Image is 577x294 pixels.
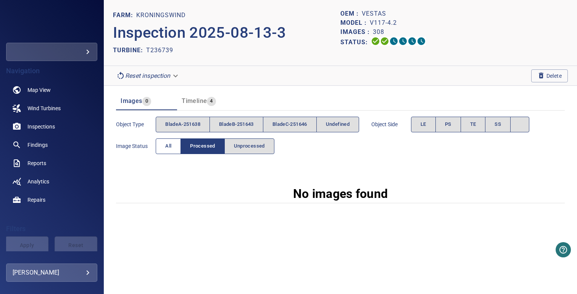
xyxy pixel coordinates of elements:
[142,97,151,106] span: 0
[6,154,97,172] a: reports noActive
[156,117,210,132] button: bladeA-251638
[389,37,398,46] svg: Selecting 0%
[27,159,46,167] span: Reports
[6,67,97,75] h4: Navigation
[146,46,173,55] p: T236739
[461,117,486,132] button: TE
[165,120,200,129] span: bladeA-251638
[181,138,224,154] button: Processed
[316,117,359,132] button: undefined
[435,117,461,132] button: PS
[370,18,397,27] p: V117-4.2
[272,120,307,129] span: bladeC-251646
[156,117,359,132] div: objectType
[207,97,216,106] span: 4
[485,117,511,132] button: SS
[234,142,265,151] span: Unprocessed
[411,117,436,132] button: LE
[116,142,156,150] span: Image Status
[340,37,371,48] p: Status:
[190,142,215,151] span: Processed
[113,11,136,20] p: FARM:
[380,37,389,46] svg: Data Formatted 100%
[293,185,388,203] p: No images found
[6,225,97,233] h4: Filters
[156,138,274,154] div: imageStatus
[27,86,51,94] span: Map View
[6,136,97,154] a: findings noActive
[408,37,417,46] svg: Matching 0%
[326,120,350,129] span: undefined
[121,97,142,104] span: Images
[421,120,426,129] span: LE
[6,43,97,61] div: redakgreentrustgroup
[27,104,61,112] span: Wind Turbines
[210,117,263,132] button: bladeB-251643
[417,37,426,46] svg: Classification 0%
[27,178,49,185] span: Analytics
[13,267,91,279] div: [PERSON_NAME]
[398,37,408,46] svg: ML Processing 0%
[263,117,317,132] button: bladeC-251646
[537,72,562,80] span: Delete
[6,99,97,117] a: windturbines noActive
[340,9,362,18] p: OEM :
[445,120,451,129] span: PS
[113,46,146,55] p: TURBINE:
[165,142,171,151] span: All
[470,120,476,129] span: TE
[17,19,87,27] img: redakgreentrustgroup-logo
[224,138,274,154] button: Unprocessed
[113,69,182,82] div: Reset inspection
[531,69,568,82] button: Delete
[27,196,45,204] span: Repairs
[113,21,340,44] p: Inspection 2025-08-13-3
[340,18,370,27] p: Model :
[6,81,97,99] a: map noActive
[136,11,186,20] p: Kroningswind
[362,9,386,18] p: Vestas
[219,120,254,129] span: bladeB-251643
[27,123,55,130] span: Inspections
[116,120,156,128] span: Object type
[6,117,97,136] a: inspections noActive
[125,72,170,79] em: Reset inspection
[411,117,529,132] div: objectSide
[156,138,181,154] button: All
[6,191,97,209] a: repairs noActive
[182,97,207,104] span: Timeline
[495,120,501,129] span: SS
[6,172,97,191] a: analytics noActive
[371,37,380,46] svg: Uploading 100%
[373,27,384,37] p: 308
[27,141,48,149] span: Findings
[371,120,411,128] span: Object Side
[340,27,373,37] p: Images :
